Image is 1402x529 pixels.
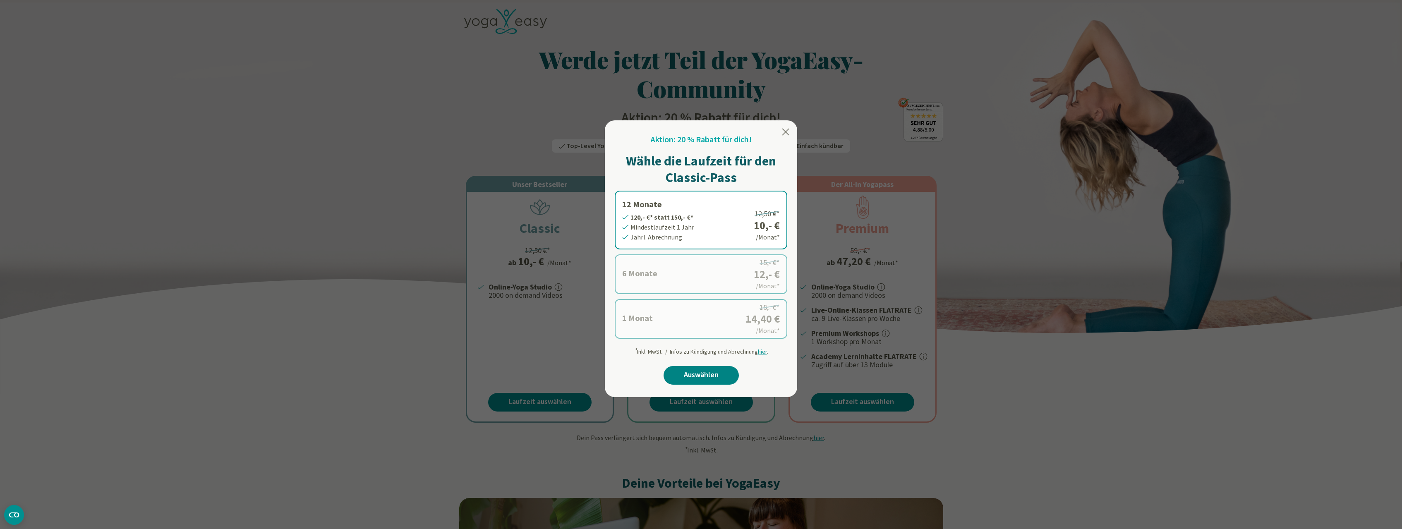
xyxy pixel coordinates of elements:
h1: Wähle die Laufzeit für den Classic-Pass [615,153,787,186]
a: Auswählen [664,366,739,385]
span: hier [758,348,767,355]
h2: Aktion: 20 % Rabatt für dich! [651,134,752,146]
div: Inkl. MwSt. / Infos zu Kündigung und Abrechnung . [634,344,768,356]
button: CMP-Widget öffnen [4,505,24,525]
